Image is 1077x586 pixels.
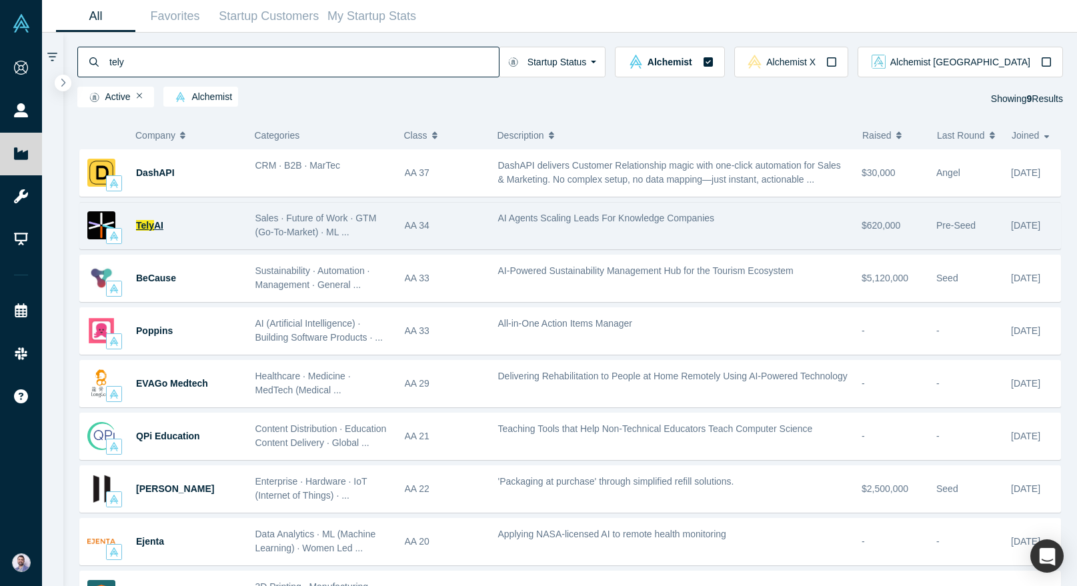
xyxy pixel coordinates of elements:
[498,529,726,539] span: Applying NASA-licensed AI to remote health monitoring
[255,130,300,141] span: Categories
[862,431,865,441] span: -
[109,337,119,346] img: alchemist Vault Logo
[255,213,377,237] span: Sales · Future of Work · GTM (Go-To-Market) · ML ...
[169,92,232,103] span: Alchemist
[109,284,119,293] img: alchemist Vault Logo
[87,422,115,450] img: QPi Education's Logo
[255,160,341,171] span: CRM · B2B · MarTec
[936,325,940,336] span: -
[936,167,960,178] span: Angel
[1012,121,1039,149] span: Joined
[405,361,484,407] div: AA 29
[748,55,762,69] img: alchemistx Vault Logo
[404,121,477,149] button: Class
[936,431,940,441] span: -
[498,318,633,329] span: All-in-One Action Items Manager
[136,220,163,231] a: TelyAI
[936,378,940,389] span: -
[1012,121,1054,149] button: Joined
[862,536,865,547] span: -
[498,476,734,487] span: 'Packaging at purchase' through simplified refill solutions.
[405,203,484,249] div: AA 34
[255,265,370,290] span: Sustainability · Automation · Management · General ...
[87,317,115,345] img: Poppins's Logo
[135,121,233,149] button: Company
[255,318,383,343] span: AI (Artificial Intelligence) · Building Software Products · ...
[255,423,387,448] span: Content Distribution · Education Content Delivery · Global ...
[1027,93,1032,104] strong: 9
[498,371,848,381] span: Delivering Rehabilitation to People at Home Remotely Using AI-Powered Technology
[215,1,323,32] a: Startup Customers
[136,536,164,547] a: Ejenta
[862,273,908,283] span: $5,120,000
[109,231,119,241] img: alchemist Vault Logo
[405,150,484,196] div: AA 37
[109,442,119,451] img: alchemist Vault Logo
[136,167,175,178] span: DashAPI
[497,121,849,149] button: Description
[862,167,896,178] span: $30,000
[135,1,215,32] a: Favorites
[323,1,421,32] a: My Startup Stats
[1011,536,1040,547] span: [DATE]
[136,220,154,231] span: Tely
[1011,483,1040,494] span: [DATE]
[109,389,119,399] img: alchemist Vault Logo
[498,423,813,434] span: Teaching Tools that Help Non-Technical Educators Teach Computer Science
[937,121,998,149] button: Last Round
[872,55,886,69] img: alchemist_aj Vault Logo
[405,519,484,565] div: AA 20
[1011,167,1040,178] span: [DATE]
[12,14,31,33] img: Alchemist Vault Logo
[136,325,173,336] a: Poppins
[87,475,115,503] img: Purcell's Logo
[1011,378,1040,389] span: [DATE]
[87,527,115,555] img: Ejenta's Logo
[175,92,185,102] img: alchemist Vault Logo
[136,378,208,389] a: EVAGo Medtech
[109,179,119,188] img: alchemist Vault Logo
[12,553,31,572] img: Sam Jadali's Account
[404,121,427,149] span: Class
[862,220,900,231] span: $620,000
[862,483,908,494] span: $2,500,000
[89,92,99,103] img: Startup status
[87,159,115,187] img: DashAPI's Logo
[862,121,923,149] button: Raised
[136,483,214,494] span: [PERSON_NAME]
[405,255,484,301] div: AA 33
[615,47,724,77] button: alchemist Vault LogoAlchemist
[508,57,518,67] img: Startup status
[405,413,484,459] div: AA 21
[991,93,1063,104] span: Showing Results
[936,536,940,547] span: -
[499,47,606,77] button: Startup Status
[937,121,985,149] span: Last Round
[108,46,499,77] input: Search by company name, class, customer, one-liner or category
[862,121,892,149] span: Raised
[734,47,848,77] button: alchemistx Vault LogoAlchemist X
[109,547,119,557] img: alchemist Vault Logo
[135,121,175,149] span: Company
[109,495,119,504] img: alchemist Vault Logo
[136,431,200,441] span: QPi Education
[255,529,376,553] span: Data Analytics · ML (Machine Learning) · Women Led ...
[91,369,111,397] img: EVAGo Medtech's Logo
[890,57,1030,67] span: Alchemist [GEOGRAPHIC_DATA]
[1011,325,1040,336] span: [DATE]
[497,121,544,149] span: Description
[405,308,484,354] div: AA 33
[137,91,143,101] button: Remove Filter
[154,220,163,231] span: AI
[936,273,958,283] span: Seed
[136,273,176,283] a: BeCause
[1011,220,1040,231] span: [DATE]
[498,265,794,276] span: AI-Powered Sustainability Management Hub for the Tourism Ecosystem
[87,211,115,239] img: Tely AI's Logo
[1011,273,1040,283] span: [DATE]
[648,57,692,67] span: Alchemist
[56,1,135,32] a: All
